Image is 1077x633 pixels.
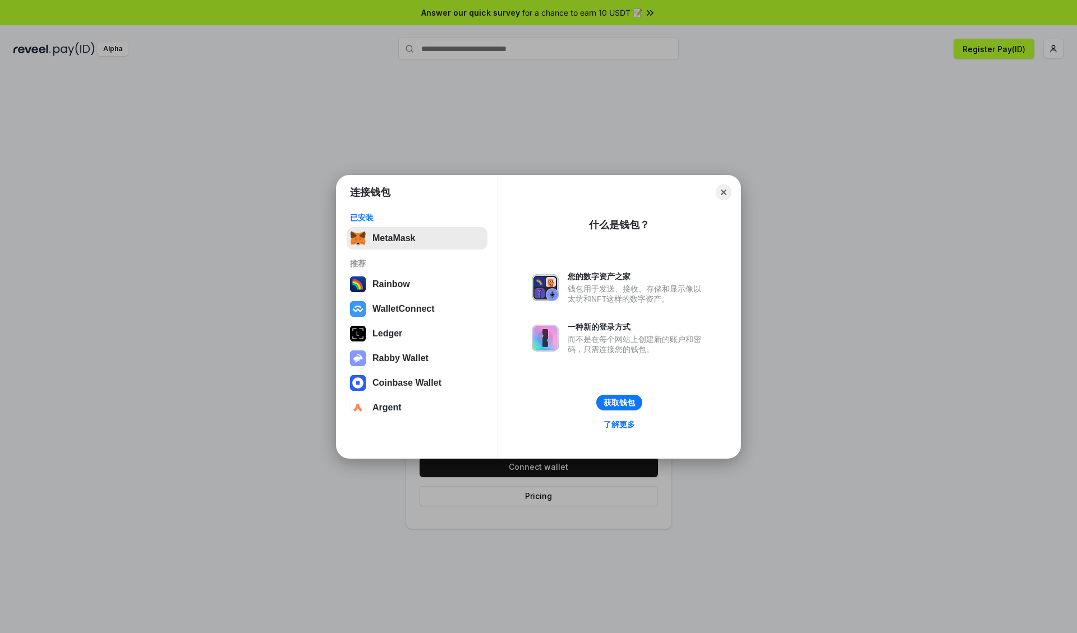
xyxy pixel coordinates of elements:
[597,417,642,432] a: 了解更多
[604,398,635,408] div: 获取钱包
[372,304,435,314] div: WalletConnect
[589,218,650,232] div: 什么是钱包？
[350,301,366,317] img: svg+xml,%3Csvg%20width%3D%2228%22%20height%3D%2228%22%20viewBox%3D%220%200%2028%2028%22%20fill%3D...
[347,273,487,295] button: Rainbow
[372,233,415,243] div: MetaMask
[372,329,402,339] div: Ledger
[568,271,707,281] div: 您的数字资产之家
[350,326,366,341] img: svg+xml,%3Csvg%20xmlns%3D%22http%3A%2F%2Fwww.w3.org%2F2000%2Fsvg%22%20width%3D%2228%22%20height%3...
[347,322,487,345] button: Ledger
[350,276,366,292] img: svg+xml,%3Csvg%20width%3D%22120%22%20height%3D%22120%22%20viewBox%3D%220%200%20120%20120%22%20fil...
[568,322,707,332] div: 一种新的登录方式
[350,375,366,391] img: svg+xml,%3Csvg%20width%3D%2228%22%20height%3D%2228%22%20viewBox%3D%220%200%2028%2028%22%20fill%3D...
[372,403,402,413] div: Argent
[350,400,366,415] img: svg+xml,%3Csvg%20width%3D%2228%22%20height%3D%2228%22%20viewBox%3D%220%200%2028%2028%22%20fill%3D...
[350,186,390,199] h1: 连接钱包
[532,325,559,352] img: svg+xml,%3Csvg%20xmlns%3D%22http%3A%2F%2Fwww.w3.org%2F2000%2Fsvg%22%20fill%3D%22none%22%20viewBox...
[532,274,559,301] img: svg+xml,%3Csvg%20xmlns%3D%22http%3A%2F%2Fwww.w3.org%2F2000%2Fsvg%22%20fill%3D%22none%22%20viewBox...
[347,298,487,320] button: WalletConnect
[372,378,441,388] div: Coinbase Wallet
[347,372,487,394] button: Coinbase Wallet
[372,353,429,363] div: Rabby Wallet
[350,230,366,246] img: svg+xml,%3Csvg%20fill%3D%22none%22%20height%3D%2233%22%20viewBox%3D%220%200%2035%2033%22%20width%...
[604,419,635,429] div: 了解更多
[568,284,707,304] div: 钱包用于发送、接收、存储和显示像以太坊和NFT这样的数字资产。
[372,279,410,289] div: Rainbow
[347,347,487,369] button: Rabby Wallet
[347,396,487,419] button: Argent
[350,212,484,223] div: 已安装
[596,395,642,410] button: 获取钱包
[347,227,487,249] button: MetaMask
[568,334,707,354] div: 而不是在每个网站上创建新的账户和密码，只需连接您的钱包。
[350,350,366,366] img: svg+xml,%3Csvg%20xmlns%3D%22http%3A%2F%2Fwww.w3.org%2F2000%2Fsvg%22%20fill%3D%22none%22%20viewBox...
[350,258,484,269] div: 推荐
[716,184,731,200] button: Close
